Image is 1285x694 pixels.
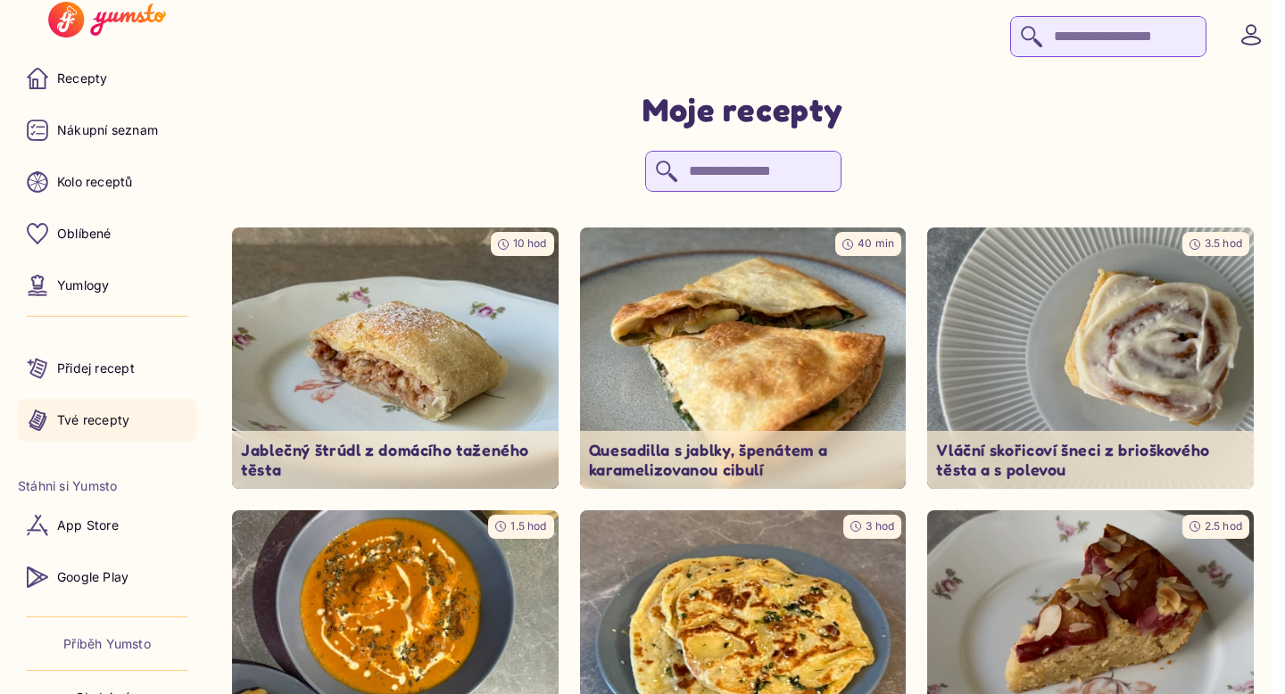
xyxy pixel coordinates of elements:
[57,70,107,87] p: Recepty
[18,347,196,390] a: Přidej recept
[18,477,196,495] li: Stáhni si Yumsto
[18,504,196,547] a: App Store
[57,225,112,243] p: Oblíbené
[48,2,165,37] img: Yumsto logo
[858,236,894,250] span: 40 min
[63,635,151,653] a: Příběh Yumsto
[642,89,843,129] h1: Moje recepty
[580,227,907,489] img: undefined
[57,359,135,377] p: Přidej recept
[18,57,196,100] a: Recepty
[57,516,119,534] p: App Store
[927,227,1254,489] a: undefined3.5 hodVláční skořicoví šneci z brioškového těsta a s polevou
[18,264,196,307] a: Yumlogy
[510,519,546,533] span: 1.5 hod
[936,440,1245,480] p: Vláční skořicoví šneci z brioškového těsta a s polevou
[866,519,894,533] span: 3 hod
[241,440,550,480] p: Jablečný štrúdl z domácího taženého těsta
[1205,519,1242,533] span: 2.5 hod
[18,161,196,203] a: Kolo receptů
[513,236,547,250] span: 10 hod
[589,440,898,480] p: Quesadilla s jablky, špenátem a karamelizovanou cibulí
[57,411,129,429] p: Tvé recepty
[18,399,196,442] a: Tvé recepty
[57,121,158,139] p: Nákupní seznam
[232,227,559,489] img: undefined
[57,277,109,294] p: Yumlogy
[927,227,1254,489] img: undefined
[18,556,196,599] a: Google Play
[18,109,196,152] a: Nákupní seznam
[580,227,907,489] a: undefined40 minQuesadilla s jablky, špenátem a karamelizovanou cibulí
[1205,236,1242,250] span: 3.5 hod
[232,227,559,489] a: undefined10 hodJablečný štrúdl z domácího taženého těsta
[57,568,128,586] p: Google Play
[18,212,196,255] a: Oblíbené
[57,173,133,191] p: Kolo receptů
